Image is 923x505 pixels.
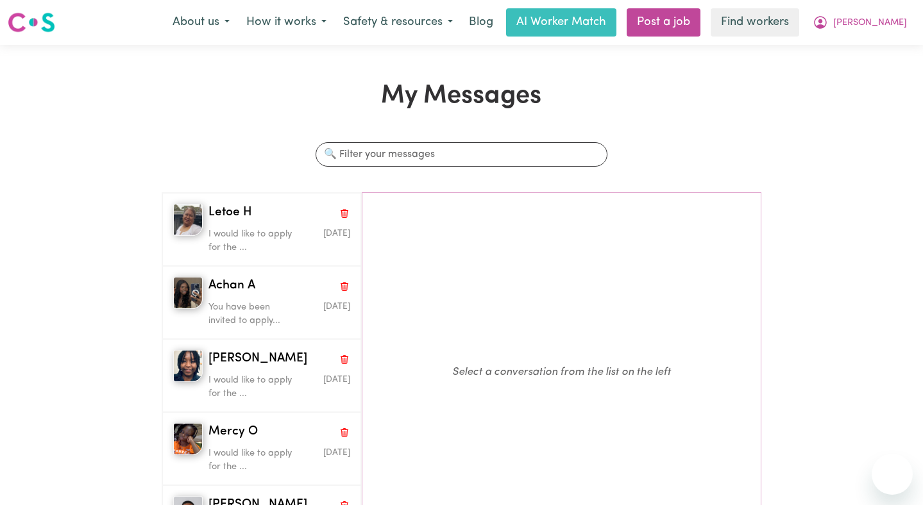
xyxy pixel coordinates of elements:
[323,302,350,311] span: Message sent on September 1, 2025
[208,350,307,368] span: [PERSON_NAME]
[238,9,335,36] button: How it works
[804,9,915,36] button: My Account
[323,229,350,238] span: Message sent on September 2, 2025
[208,374,303,401] p: I would like to apply for the ...
[323,449,350,457] span: Message sent on August 3, 2025
[506,8,616,37] a: AI Worker Match
[339,424,350,440] button: Delete conversation
[162,339,361,412] button: Caroline Mbete M[PERSON_NAME]Delete conversationI would like to apply for the ...Message sent on ...
[162,193,361,266] button: Letoe HLetoe HDelete conversationI would like to apply for the ...Message sent on September 2, 2025
[339,351,350,367] button: Delete conversation
[208,277,255,295] span: Achan A
[162,412,361,485] button: Mercy OMercy ODelete conversationI would like to apply for the ...Message sent on August 3, 2025
[164,9,238,36] button: About us
[339,277,350,294] button: Delete conversation
[173,423,203,455] img: Mercy O
[173,350,203,382] img: Caroline Mbete M
[173,277,203,309] img: Achan A
[872,454,913,495] iframe: Button to launch messaging window
[173,204,203,236] img: Letoe H
[339,204,350,221] button: Delete conversation
[452,367,671,377] em: Select a conversation from the list on the left
[208,204,252,222] span: Letoe H
[208,423,258,442] span: Mercy O
[461,8,501,37] a: Blog
[8,11,55,34] img: Careseekers logo
[208,301,303,328] p: You have been invited to apply...
[335,9,461,36] button: Safety & resources
[323,376,350,384] span: Message sent on September 1, 2025
[316,142,608,167] input: 🔍 Filter your messages
[162,266,361,339] button: Achan AAchan ADelete conversationYou have been invited to apply...Message sent on September 1, 2025
[711,8,799,37] a: Find workers
[162,81,761,112] h1: My Messages
[627,8,700,37] a: Post a job
[8,8,55,37] a: Careseekers logo
[208,228,303,255] p: I would like to apply for the ...
[208,447,303,474] p: I would like to apply for the ...
[833,16,907,30] span: [PERSON_NAME]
